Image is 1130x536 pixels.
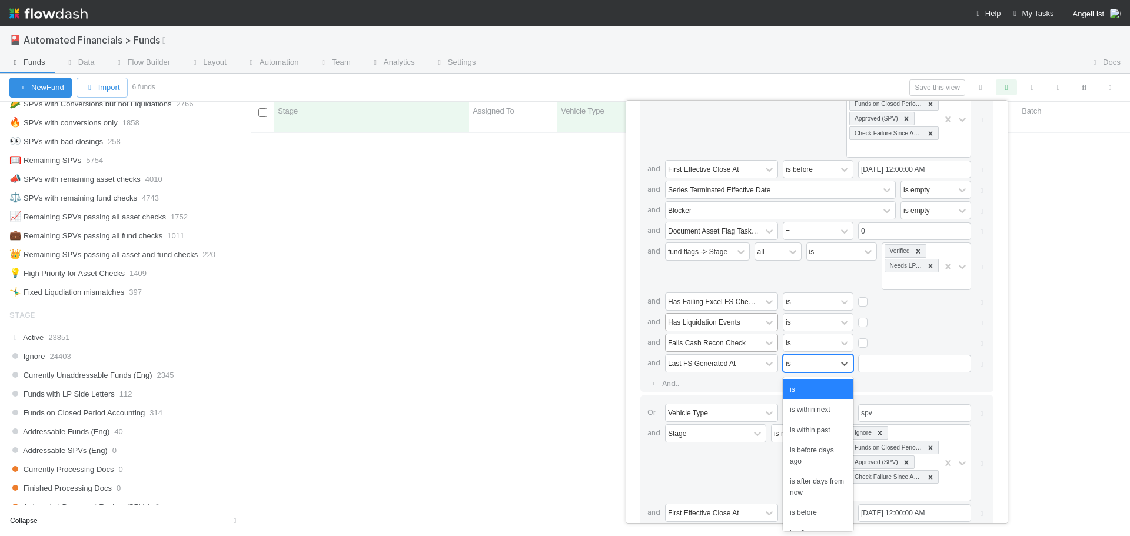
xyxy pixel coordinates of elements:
[668,296,759,307] div: Has Failing Excel FS Checks Excluding Rounding Tolerance
[786,317,791,327] div: is
[851,112,900,125] div: Approved (SPV)
[647,313,665,334] div: and
[903,184,930,195] div: is empty
[783,399,853,420] div: is within next
[668,184,770,195] div: Series Terminated Effective Date
[886,245,912,257] div: Verified
[668,358,736,368] div: Last FS Generated At
[647,181,665,201] div: and
[647,81,665,160] div: and
[851,98,924,110] div: Funds on Closed Period Accounting
[668,225,759,236] div: Document Asset Flag Tasks Count
[786,358,791,368] div: is
[647,160,665,181] div: and
[783,420,853,440] div: is within past
[647,504,665,524] div: and
[783,440,853,471] div: is before days ago
[647,334,665,354] div: and
[647,424,665,504] div: and
[809,246,815,257] div: is
[647,404,665,424] div: Or
[647,375,684,392] a: And..
[783,502,853,522] div: is before
[851,441,924,454] div: Funds on Closed Period Accounting
[774,428,791,438] div: is not
[786,337,791,348] div: is
[786,296,791,307] div: is
[886,259,924,272] div: Needs LPA Amendment
[668,246,727,257] div: fund flags -> Stage
[783,471,853,502] div: is after days from now
[783,379,853,399] div: is
[786,225,790,236] div: =
[647,292,665,313] div: and
[647,201,665,222] div: and
[647,242,665,292] div: and
[668,507,739,518] div: First Effective Close At
[668,205,692,215] div: Blocker
[851,456,900,468] div: Approved (SPV)
[647,222,665,242] div: and
[757,246,765,257] div: all
[647,354,665,375] div: and
[668,407,708,418] div: Vehicle Type
[851,427,873,439] div: Ignore
[668,317,740,327] div: Has Liquidation Events
[668,164,739,174] div: First Effective Close At
[903,205,930,215] div: is empty
[668,428,686,438] div: Stage
[851,127,924,139] div: Check Failure Since Approved (SPV)
[668,337,746,348] div: Fails Cash Recon Check
[851,471,924,483] div: Check Failure Since Approved (SPV)
[786,164,813,174] div: is before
